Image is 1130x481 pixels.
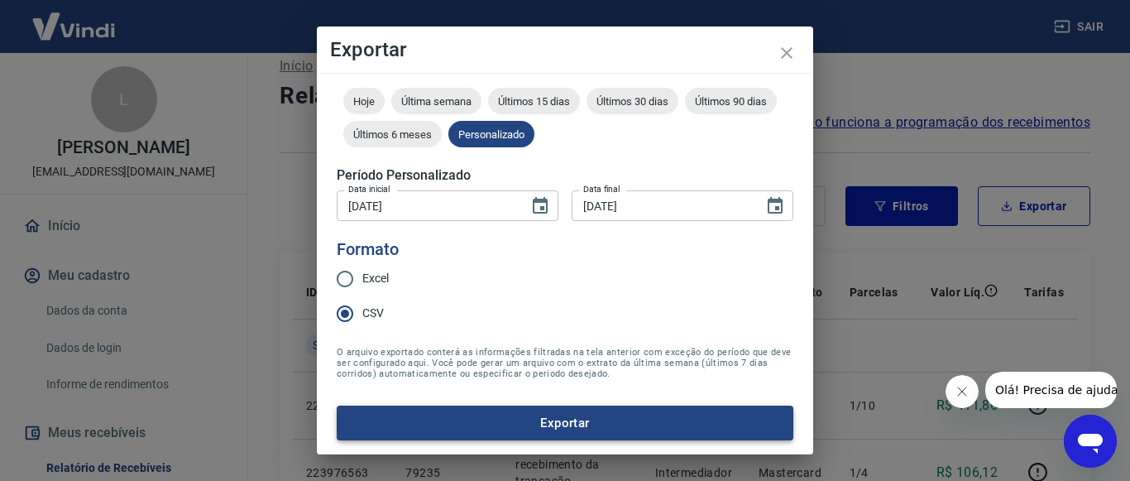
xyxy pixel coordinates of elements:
[985,372,1117,408] iframe: Mensagem da empresa
[946,375,979,408] iframe: Fechar mensagem
[587,95,678,108] span: Últimos 30 dias
[767,33,807,73] button: close
[348,183,390,195] label: Data inicial
[343,95,385,108] span: Hoje
[337,347,793,379] span: O arquivo exportado conterá as informações filtradas na tela anterior com exceção do período que ...
[391,95,481,108] span: Última semana
[343,121,442,147] div: Últimos 6 meses
[343,128,442,141] span: Últimos 6 meses
[488,88,580,114] div: Últimos 15 dias
[685,88,777,114] div: Últimos 90 dias
[448,121,534,147] div: Personalizado
[488,95,580,108] span: Últimos 15 dias
[572,190,752,221] input: DD/MM/YYYY
[583,183,620,195] label: Data final
[524,190,557,223] button: Choose date, selected date is 20 de set de 2025
[337,167,793,184] h5: Período Personalizado
[10,12,139,25] span: Olá! Precisa de ajuda?
[391,88,481,114] div: Última semana
[343,88,385,114] div: Hoje
[587,88,678,114] div: Últimos 30 dias
[759,190,792,223] button: Choose date, selected date is 20 de set de 2025
[685,95,777,108] span: Últimos 90 dias
[1064,415,1117,468] iframe: Botão para abrir a janela de mensagens
[337,238,399,262] legend: Formato
[337,190,517,221] input: DD/MM/YYYY
[330,40,800,60] h4: Exportar
[448,128,534,141] span: Personalizado
[337,406,793,440] button: Exportar
[362,270,389,287] span: Excel
[362,305,384,322] span: CSV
